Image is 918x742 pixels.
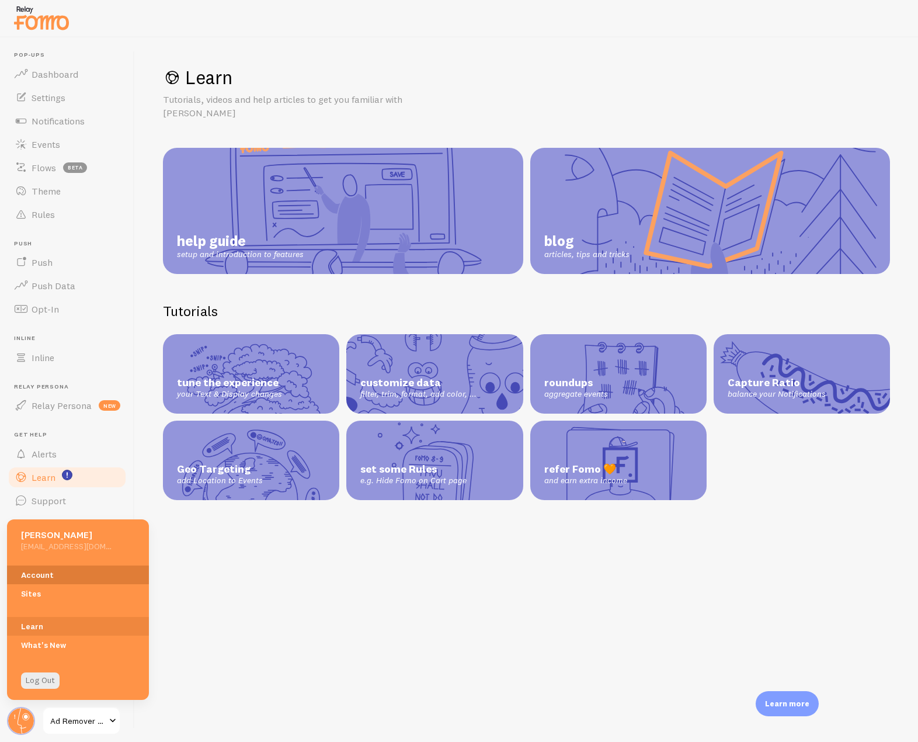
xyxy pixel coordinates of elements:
[360,389,509,400] span: filter, trim, format, add color, ...
[7,636,149,654] a: What's New
[7,156,127,179] a: Flows beta
[32,400,92,411] span: Relay Persona
[765,698,809,709] p: Learn more
[7,133,127,156] a: Events
[7,86,127,109] a: Settings
[32,185,61,197] span: Theme
[756,691,819,716] div: Learn more
[360,476,509,486] span: e.g. Hide Fomo on Cart page
[32,162,56,174] span: Flows
[14,383,127,391] span: Relay Persona
[177,476,325,486] span: add Location to Events
[7,466,127,489] a: Learn
[7,297,127,321] a: Opt-In
[177,389,325,400] span: your Text & Display changes
[12,3,71,33] img: fomo-relay-logo-orange.svg
[177,463,325,476] span: Geo Targeting
[32,303,59,315] span: Opt-In
[50,714,106,728] span: Ad Remover Checkout A
[163,302,890,320] h2: Tutorials
[544,389,693,400] span: aggregate events
[7,442,127,466] a: Alerts
[32,448,57,460] span: Alerts
[7,346,127,369] a: Inline
[7,251,127,274] a: Push
[530,148,891,274] a: blog articles, tips and tricks
[14,431,127,439] span: Get Help
[7,179,127,203] a: Theme
[32,495,66,507] span: Support
[32,68,78,80] span: Dashboard
[32,209,55,220] span: Rules
[32,115,85,127] span: Notifications
[7,274,127,297] a: Push Data
[14,51,127,59] span: Pop-ups
[99,400,120,411] span: new
[62,470,72,480] svg: <p>Watch New Feature Tutorials!</p>
[728,376,876,390] span: Capture Ratio
[32,471,55,483] span: Learn
[544,463,693,476] span: refer Fomo 🧡
[14,335,127,342] span: Inline
[163,93,443,120] p: Tutorials, videos and help articles to get you familiar with [PERSON_NAME]
[163,148,523,274] a: help guide setup and introduction to features
[7,203,127,226] a: Rules
[7,584,149,603] a: Sites
[63,162,87,173] span: beta
[21,672,60,689] a: Log Out
[32,256,53,268] span: Push
[544,249,630,260] span: articles, tips and tricks
[21,529,112,541] h5: [PERSON_NAME]
[163,65,890,89] h1: Learn
[7,566,149,584] a: Account
[14,240,127,248] span: Push
[544,232,630,249] span: blog
[7,489,127,512] a: Support
[177,376,325,390] span: tune the experience
[7,63,127,86] a: Dashboard
[360,463,509,476] span: set some Rules
[177,232,304,249] span: help guide
[360,376,509,390] span: customize data
[21,541,112,552] h5: [EMAIL_ADDRESS][DOMAIN_NAME]
[544,376,693,390] span: roundups
[32,352,54,363] span: Inline
[7,394,127,417] a: Relay Persona new
[728,389,876,400] span: balance your Notifications
[544,476,693,486] span: and earn extra income
[7,617,149,636] a: Learn
[42,707,121,735] a: Ad Remover Checkout A
[32,138,60,150] span: Events
[177,249,304,260] span: setup and introduction to features
[7,109,127,133] a: Notifications
[32,92,65,103] span: Settings
[32,280,75,292] span: Push Data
